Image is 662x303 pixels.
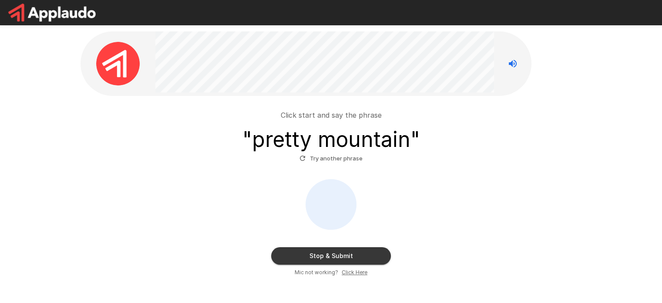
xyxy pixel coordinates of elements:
[271,247,391,265] button: Stop & Submit
[342,269,367,276] u: Click Here
[96,42,140,85] img: applaudo_avatar.png
[242,127,420,152] h3: " pretty mountain "
[281,110,382,120] p: Click start and say the phrase
[297,152,365,165] button: Try another phrase
[504,55,521,72] button: Stop reading questions aloud
[295,268,338,277] span: Mic not working?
